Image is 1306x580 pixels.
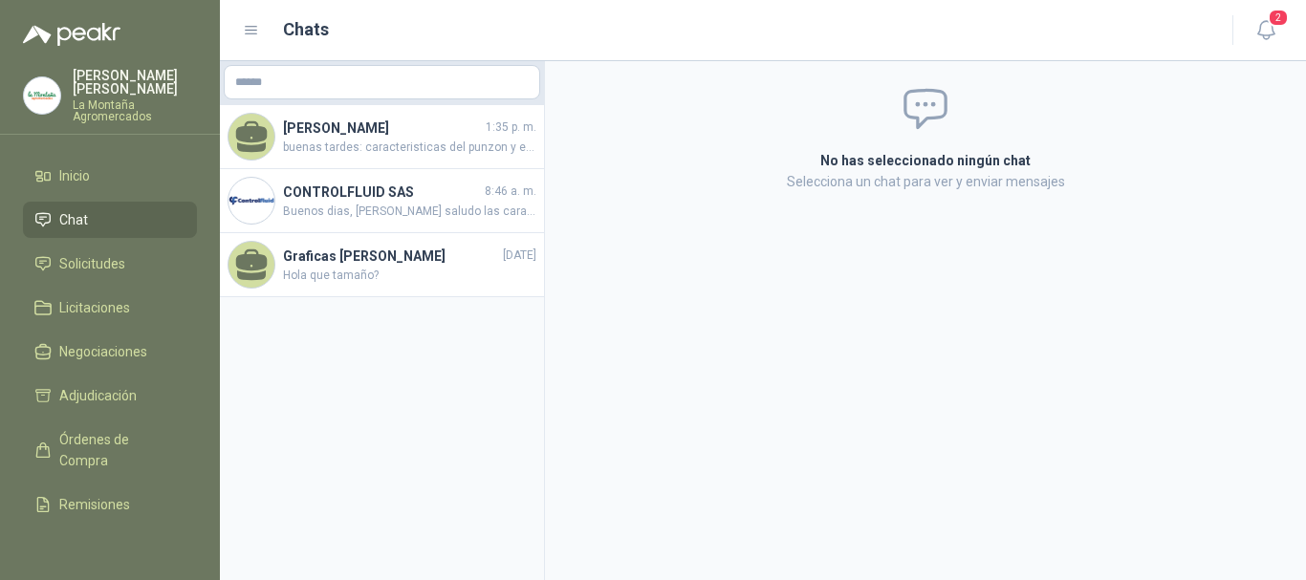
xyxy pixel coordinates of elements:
span: Solicitudes [59,253,125,274]
p: La Montaña Agromercados [73,99,197,122]
p: [PERSON_NAME] [PERSON_NAME] [73,69,197,96]
span: Órdenes de Compra [59,429,179,471]
a: Inicio [23,158,197,194]
a: Configuración [23,530,197,567]
a: Chat [23,202,197,238]
a: [PERSON_NAME]1:35 p. m.buenas tardes: caracteristicas del punzon y el termometro infrarojo indust... [220,105,544,169]
span: Inicio [59,165,90,186]
span: Hola que tamaño? [283,267,536,285]
h2: No has seleccionado ningún chat [592,150,1259,171]
h4: CONTROLFLUID SAS [283,182,481,203]
span: buenas tardes: caracteristicas del punzon y el termometro infrarojo industrial [283,139,536,157]
a: Adjudicación [23,377,197,414]
span: 1:35 p. m. [486,118,536,137]
a: Company LogoCONTROLFLUID SAS8:46 a. m.Buenos dias, [PERSON_NAME] saludo las caracteristicas son: ... [220,169,544,233]
a: Remisiones [23,486,197,523]
a: Solicitudes [23,246,197,282]
span: 8:46 a. m. [485,183,536,201]
span: Negociaciones [59,341,147,362]
img: Company Logo [24,77,60,114]
h4: [PERSON_NAME] [283,118,482,139]
h1: Chats [283,16,329,43]
img: Company Logo [229,178,274,224]
button: 2 [1249,13,1283,48]
span: 2 [1268,9,1289,27]
p: Selecciona un chat para ver y enviar mensajes [592,171,1259,192]
span: Buenos dias, [PERSON_NAME] saludo las caracteristicas son: Termómetro de [GEOGRAPHIC_DATA] - [GEO... [283,203,536,221]
img: Logo peakr [23,23,120,46]
a: Licitaciones [23,290,197,326]
span: Adjudicación [59,385,137,406]
span: Chat [59,209,88,230]
h4: Graficas [PERSON_NAME] [283,246,499,267]
a: Negociaciones [23,333,197,370]
a: Graficas [PERSON_NAME][DATE]Hola que tamaño? [220,233,544,297]
span: [DATE] [503,247,536,265]
a: Órdenes de Compra [23,421,197,479]
span: Remisiones [59,494,130,515]
span: Licitaciones [59,297,130,318]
